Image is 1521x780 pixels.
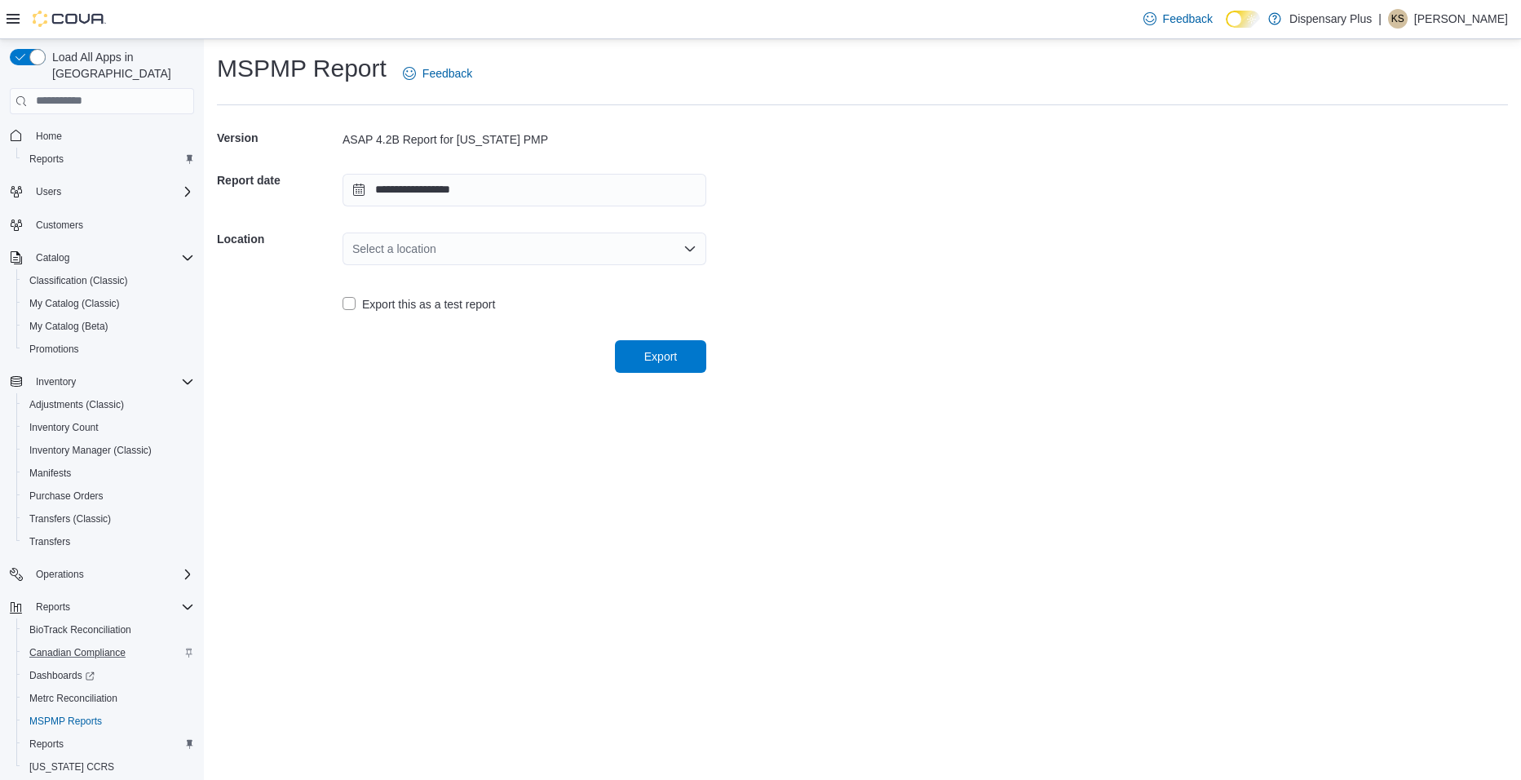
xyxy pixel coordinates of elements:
[3,596,201,618] button: Reports
[29,565,194,584] span: Operations
[29,372,194,392] span: Inventory
[16,462,201,485] button: Manifests
[36,185,61,198] span: Users
[29,738,64,751] span: Reports
[29,182,194,202] span: Users
[23,294,126,313] a: My Catalog (Classic)
[217,223,339,255] h5: Location
[217,52,387,85] h1: MSPMP Report
[23,643,132,663] a: Canadian Compliance
[422,65,472,82] span: Feedback
[23,509,117,529] a: Transfers (Classic)
[23,271,194,290] span: Classification (Classic)
[36,568,84,581] span: Operations
[23,418,194,437] span: Inventory Count
[3,370,201,393] button: Inventory
[23,734,70,754] a: Reports
[16,416,201,439] button: Inventory Count
[29,182,68,202] button: Users
[23,757,194,777] span: Washington CCRS
[23,317,115,336] a: My Catalog (Beta)
[23,463,194,483] span: Manifests
[16,710,201,733] button: MSPMP Reports
[29,490,104,503] span: Purchase Orders
[217,122,339,154] h5: Version
[23,418,105,437] a: Inventory Count
[23,149,70,169] a: Reports
[16,148,201,171] button: Reports
[29,215,90,235] a: Customers
[16,485,201,507] button: Purchase Orders
[1391,9,1404,29] span: kS
[29,126,194,146] span: Home
[1378,9,1382,29] p: |
[23,395,194,414] span: Adjustments (Classic)
[23,339,86,359] a: Promotions
[23,149,194,169] span: Reports
[1388,9,1408,29] div: kanwaljit Singh
[3,246,201,269] button: Catalog
[343,295,495,314] label: Export this as a test report
[3,180,201,203] button: Users
[29,623,131,636] span: BioTrack Reconciliation
[1226,11,1260,28] input: Dark Mode
[29,597,77,617] button: Reports
[23,317,194,336] span: My Catalog (Beta)
[23,339,194,359] span: Promotions
[36,251,69,264] span: Catalog
[16,641,201,664] button: Canadian Compliance
[23,441,158,460] a: Inventory Manager (Classic)
[29,669,95,682] span: Dashboards
[29,467,71,480] span: Manifests
[23,441,194,460] span: Inventory Manager (Classic)
[29,126,69,146] a: Home
[29,565,91,584] button: Operations
[396,57,479,90] a: Feedback
[46,49,194,82] span: Load All Apps in [GEOGRAPHIC_DATA]
[16,338,201,361] button: Promotions
[29,215,194,235] span: Customers
[23,509,194,529] span: Transfers (Classic)
[683,242,696,255] button: Open list of options
[1163,11,1213,27] span: Feedback
[343,131,706,148] div: ASAP 4.2B Report for [US_STATE] PMP
[615,340,706,373] button: Export
[33,11,106,27] img: Cova
[1137,2,1219,35] a: Feedback
[29,421,99,434] span: Inventory Count
[16,439,201,462] button: Inventory Manager (Classic)
[29,372,82,392] button: Inventory
[23,643,194,663] span: Canadian Compliance
[29,153,64,166] span: Reports
[36,130,62,143] span: Home
[3,124,201,148] button: Home
[23,620,194,640] span: BioTrack Reconciliation
[23,666,194,685] span: Dashboards
[23,620,138,640] a: BioTrack Reconciliation
[23,532,194,552] span: Transfers
[16,507,201,530] button: Transfers (Classic)
[29,248,194,268] span: Catalog
[23,395,130,414] a: Adjustments (Classic)
[16,315,201,338] button: My Catalog (Beta)
[16,756,201,778] button: [US_STATE] CCRS
[23,734,194,754] span: Reports
[23,757,121,777] a: [US_STATE] CCRS
[29,248,76,268] button: Catalog
[29,512,111,525] span: Transfers (Classic)
[23,532,77,552] a: Transfers
[343,174,706,206] input: Press the down key to open a popover containing a calendar.
[29,597,194,617] span: Reports
[16,393,201,416] button: Adjustments (Classic)
[16,733,201,756] button: Reports
[16,530,201,553] button: Transfers
[23,689,124,708] a: Metrc Reconciliation
[16,618,201,641] button: BioTrack Reconciliation
[23,463,77,483] a: Manifests
[16,687,201,710] button: Metrc Reconciliation
[29,444,152,457] span: Inventory Manager (Classic)
[29,715,102,728] span: MSPMP Reports
[3,563,201,586] button: Operations
[29,760,114,773] span: [US_STATE] CCRS
[644,348,677,365] span: Export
